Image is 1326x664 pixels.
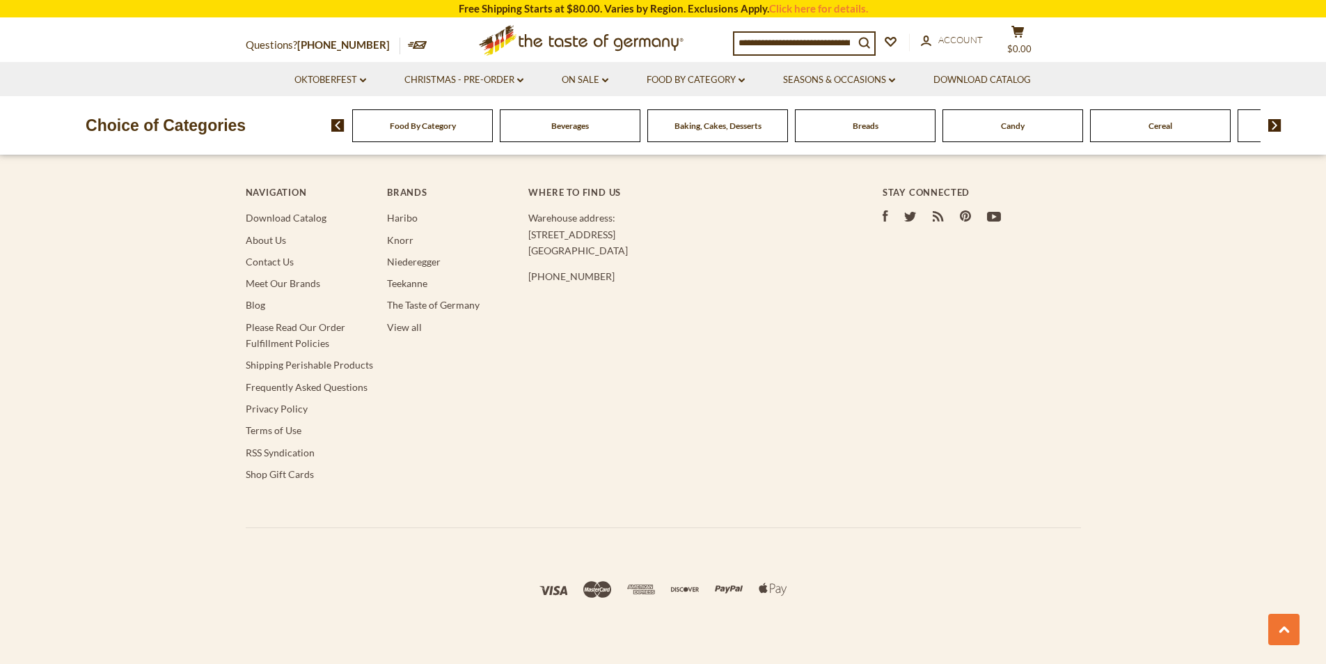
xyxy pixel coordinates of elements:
a: Download Catalog [933,72,1031,88]
p: [PHONE_NUMBER] [528,268,826,284]
a: Privacy Policy [246,403,308,415]
button: $0.00 [997,25,1039,60]
a: Food By Category [647,72,745,88]
a: About Us [246,234,286,246]
img: next arrow [1268,119,1281,132]
a: Account [921,33,983,48]
a: Food By Category [390,121,456,131]
a: Blog [246,299,265,311]
a: Download Catalog [246,212,326,224]
a: Please Read Our Order Fulfillment Policies [246,321,345,349]
a: Contact Us [246,256,294,268]
img: previous arrow [331,119,345,132]
a: The Taste of Germany [387,299,480,311]
a: Candy [1001,121,1025,131]
h4: Where to find us [528,187,826,198]
a: Frequently Asked Questions [246,381,368,393]
a: Shipping Perishable Products [246,359,373,371]
a: Christmas - PRE-ORDER [404,72,523,88]
a: Terms of Use [246,424,301,436]
span: $0.00 [1007,43,1032,54]
a: Cereal [1149,121,1172,131]
p: Warehouse address: [STREET_ADDRESS] [GEOGRAPHIC_DATA] [528,210,826,258]
span: Account [938,34,983,45]
a: Meet Our Brands [246,277,320,289]
h4: Stay Connected [883,187,1081,198]
a: Oktoberfest [294,72,366,88]
a: On Sale [562,72,608,88]
a: Beverages [551,121,589,131]
a: Baking, Cakes, Desserts [674,121,761,131]
a: [PHONE_NUMBER] [297,38,390,51]
a: Niederegger [387,256,441,268]
a: Click here for details. [769,2,868,15]
a: View all [387,321,422,333]
h4: Brands [387,187,514,198]
h4: Navigation [246,187,373,198]
a: RSS Syndication [246,447,315,458]
a: Seasons & Occasions [783,72,895,88]
p: Questions? [246,36,400,54]
a: Teekanne [387,277,427,289]
a: Breads [853,121,878,131]
a: Haribo [387,212,418,224]
a: Knorr [387,234,413,246]
a: Shop Gift Cards [246,468,314,480]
